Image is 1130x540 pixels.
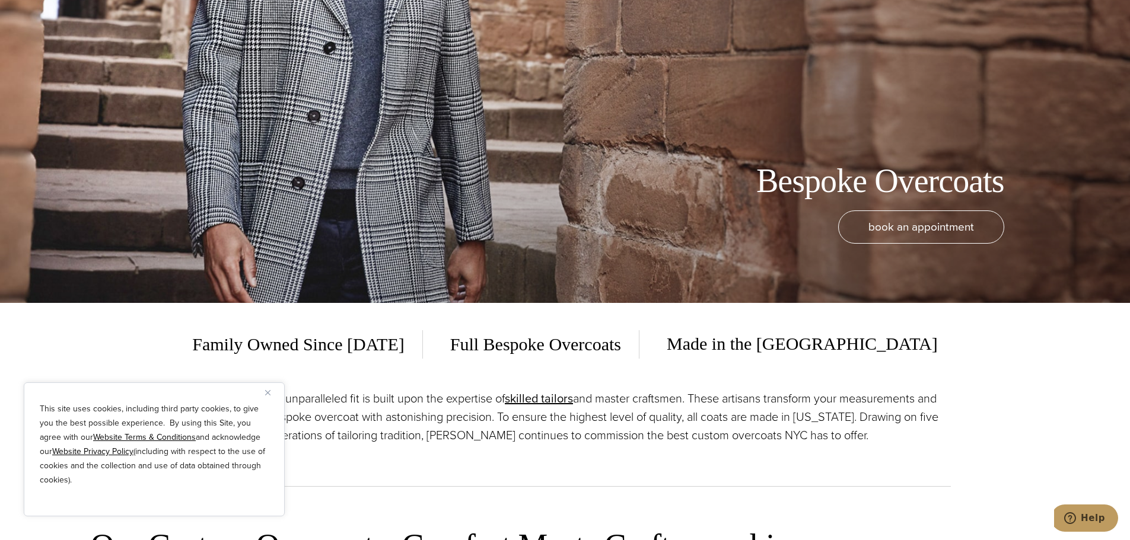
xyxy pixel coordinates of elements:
a: skilled tailors [505,389,573,407]
span: Made in the [GEOGRAPHIC_DATA] [649,330,938,359]
img: Close [265,390,270,395]
span: Full Bespoke Overcoats [432,330,639,359]
span: book an appointment [868,218,974,235]
a: Website Privacy Policy [52,445,133,458]
p: [PERSON_NAME] unparalleled fit is built upon the expertise of and master craftsmen. These artisan... [180,389,951,445]
a: Website Terms & Conditions [93,431,196,443]
span: Family Owned Since [DATE] [192,330,422,359]
h1: Bespoke Overcoats [756,161,1004,201]
button: Close [265,385,279,400]
p: This site uses cookies, including third party cookies, to give you the best possible experience. ... [40,402,269,487]
iframe: Opens a widget where you can chat to one of our agents [1054,504,1118,534]
a: book an appointment [838,210,1004,244]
